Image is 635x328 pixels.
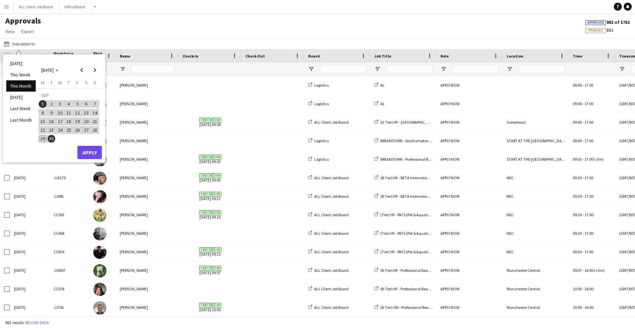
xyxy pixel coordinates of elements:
a: (B Tier) HF - BETA International - Stand C42 [374,194,452,199]
button: Open Filter Menu [441,66,446,72]
a: ALL Client Job Board [308,194,349,199]
span: BREAKDOWN - Southampton Boat Show [380,138,447,143]
a: ALL Client Job Board [308,268,349,273]
button: 24-09-2025 [56,126,64,134]
a: AL [374,83,385,88]
span: 27 [82,126,90,134]
span: 17:00 [584,83,593,88]
img: Ben Syder [93,264,106,277]
div: [DATE] [10,280,50,298]
span: Checked-in [199,118,221,123]
a: (B Tier) HF - BETA International - Stand C42 [374,175,452,180]
a: ALL Client Job Board [308,305,349,310]
a: (Tier) HF - PATS (Pet & Aquatic Show) - Stand J10 [374,231,461,236]
span: 11 [65,109,73,117]
span: Checked-in [199,173,221,178]
input: Job Title Filter Input [386,65,433,73]
span: 10:00 [573,305,582,310]
span: ALL Client Job Board [314,175,349,180]
span: 17:00 [584,194,593,199]
span: ALL Client Job Board [314,268,349,273]
li: Last Week [6,103,36,114]
span: - [582,231,584,236]
span: 22 [39,126,47,134]
span: (D Tier) HF - [GEOGRAPHIC_DATA] [380,120,437,125]
span: Checked-in [199,303,221,308]
span: 29 [39,135,47,143]
span: S [85,80,88,86]
button: 07-09-2025 [91,100,99,108]
span: ALL Client Job Board [314,120,349,125]
button: 09-09-2025 [47,108,56,117]
div: [PERSON_NAME] [116,243,179,261]
button: 21-09-2025 [91,117,99,126]
div: APPLY NOW [437,280,503,298]
div: APPLY NOW [437,150,503,168]
div: Gateshead [503,113,569,131]
span: 09:30 [573,231,582,236]
a: Export [19,27,37,36]
span: 881 of 1762 [585,19,630,25]
div: NEC [503,224,569,242]
span: 17:00 [584,212,593,217]
span: Checked-in [199,210,221,215]
div: [PERSON_NAME] [116,298,179,316]
span: AL [380,83,385,88]
span: Check-Out [245,54,265,59]
button: 13-09-2025 [82,108,90,117]
span: F [76,80,79,86]
a: BREAKDOWN - Professional Beauty LIVE, [GEOGRAPHIC_DATA] [374,157,484,162]
button: Office Board [59,0,91,13]
div: APPLY NOW [437,113,503,131]
span: Checked-in [199,247,221,252]
span: 4 [65,100,73,108]
div: JJ0179 [50,169,89,187]
button: 08-09-2025 [38,108,47,117]
button: Open Filter Menu [507,66,513,72]
button: 11-09-2025 [64,108,73,117]
span: 5 [73,100,81,108]
span: 1 [39,100,47,108]
span: 10 [56,109,64,117]
button: 25-09-2025 [64,126,73,134]
button: 17-09-2025 [56,117,64,126]
a: ALL Client Job Board [308,286,349,291]
span: Checked-in [199,155,221,160]
span: Time [573,54,582,59]
span: 16:00 [584,268,593,273]
span: 17:00 [584,249,593,254]
div: APPLY NOW [437,76,503,94]
span: 16 [48,117,56,125]
button: Apply [77,146,102,159]
span: - [582,194,584,199]
span: AL [380,101,385,106]
a: (Tier) HF - PATS (Pet & Aquatic Show) - Stand J10 [374,249,461,254]
li: This Week [6,69,36,80]
span: 17:00 [584,157,593,162]
span: (B Tier) GN - Professional Beauty LIVE, [GEOGRAPHIC_DATA] - Stand F48 [380,305,499,310]
span: ALL Client Job Board [314,305,349,310]
div: APPLY NOW [437,298,503,316]
span: 20 [82,117,90,125]
span: 17:00 [584,101,593,106]
a: Logistics [308,83,329,88]
span: (B Tier) HF - BETA International - Stand C42 [380,175,452,180]
div: APPLY NOW [437,206,503,224]
span: - [582,175,584,180]
div: [DATE] [10,298,50,316]
span: 16:00 [584,286,593,291]
button: 22-09-2025 [38,126,47,134]
span: 17:00 [584,120,593,125]
span: Export [21,28,34,34]
button: 28-09-2025 [91,126,99,134]
span: - [582,157,584,162]
span: - [582,101,584,106]
span: 26 [73,126,81,134]
button: Open Filter Menu [120,66,126,72]
button: 14-09-2025 [91,108,99,117]
span: - [582,138,584,143]
img: Musaab Aggag [93,246,106,259]
div: [PERSON_NAME] [116,150,179,168]
button: 06-09-2025 [82,100,90,108]
div: [PERSON_NAME] [116,169,179,187]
